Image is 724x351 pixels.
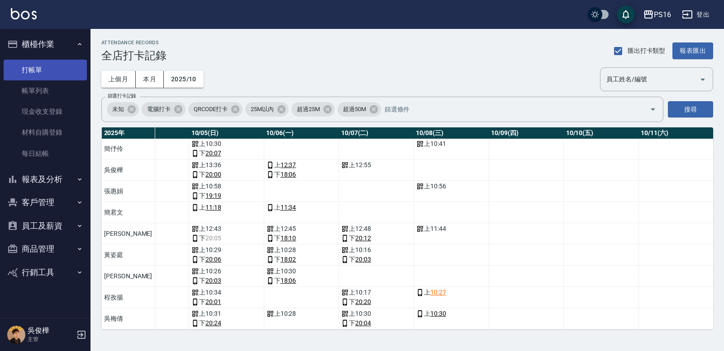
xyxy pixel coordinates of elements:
div: 上 10:28 [267,309,337,318]
div: 電腦打卡 [142,102,186,117]
a: 現金收支登錄 [4,101,87,122]
div: 下 [341,318,411,328]
span: 未知 [107,105,129,114]
div: 上 [416,309,486,318]
a: 18:06 [281,170,296,179]
div: 下 [191,170,262,179]
div: 上 10:58 [191,182,262,191]
td: 吳俊樺 [101,159,154,181]
div: 下 [191,149,262,158]
div: 下 [267,276,337,285]
button: 員工及薪資 [4,214,87,238]
img: Person [7,326,25,344]
div: 上 12:43 [191,224,262,234]
div: 上 10:34 [191,288,262,297]
td: 吳梅倩 [101,308,154,329]
button: 報表匯出 [672,42,713,59]
th: 10/05(日) [189,127,264,139]
div: 上 10:30 [191,139,262,149]
button: 搜尋 [668,101,713,118]
a: 材料自購登錄 [4,122,87,143]
div: 下 [191,191,262,201]
span: QRCODE打卡 [188,105,233,114]
input: 篩選條件 [382,102,634,117]
a: 18:10 [281,234,296,243]
div: 上 10:56 [416,182,486,191]
a: 19:19 [205,191,221,201]
button: 商品管理 [4,237,87,261]
div: 下 [267,255,337,264]
div: 下 [267,170,337,179]
div: 上 11:44 [416,224,486,234]
button: Open [646,102,660,117]
a: 10:30 [430,309,446,318]
th: 10/06(一) [264,127,339,139]
td: 簡伃伶 [101,138,154,159]
div: 下 [191,318,262,328]
th: 10/11(六) [638,127,714,139]
div: 下 [341,255,411,264]
button: 2025/10 [164,71,204,88]
div: 上 10:31 [191,309,262,318]
div: QRCODE打卡 [188,102,243,117]
label: 篩選打卡記錄 [108,93,136,99]
div: 上 12:45 [267,224,337,234]
th: 10/07(二) [339,127,414,139]
a: 20:06 [205,255,221,264]
div: 上 10:26 [191,267,262,276]
button: 本月 [136,71,164,88]
div: 下 [267,234,337,243]
span: 25M以內 [245,105,279,114]
div: 下 [341,297,411,307]
td: 簡君文 [101,202,154,223]
div: 上 10:30 [267,267,337,276]
a: 20:20 [355,297,371,307]
td: 張惠娟 [101,181,154,202]
button: 行銷工具 [4,261,87,284]
div: 超過25M [291,102,335,117]
td: [PERSON_NAME] [101,223,154,244]
h3: 全店打卡記錄 [101,49,167,62]
div: 上 12:48 [341,224,411,234]
button: 登出 [678,6,713,23]
a: 20:04 [355,318,371,328]
div: 下 [191,234,262,243]
th: 2025 年 [101,127,154,139]
div: 下 [191,297,262,307]
div: 上 10:28 [267,245,337,255]
span: 電腦打卡 [142,105,176,114]
div: 未知 [107,102,139,117]
button: Open [695,72,710,87]
a: 18:02 [281,255,296,264]
div: 下 [341,234,411,243]
button: 報表及分析 [4,168,87,191]
button: save [617,5,635,23]
div: 上 13:36 [191,160,262,170]
div: 上 10:29 [191,245,262,255]
div: 上 10:41 [416,139,486,149]
a: 打帳單 [4,60,87,80]
td: 程孜揚 [101,287,154,308]
td: [PERSON_NAME] [101,266,154,287]
h2: ATTENDANCE RECORDS [101,40,167,46]
a: 12:37 [281,160,296,170]
img: Logo [11,8,37,19]
button: 上個月 [101,71,136,88]
div: 25M以內 [245,102,289,117]
div: 上 [191,203,262,212]
td: 黃姿庭 [101,244,154,266]
a: 20:24 [205,318,221,328]
th: 10/10(五) [564,127,639,139]
button: PS16 [639,5,675,24]
div: PS16 [654,9,671,20]
div: 下 [191,255,262,264]
div: 上 [267,203,337,212]
div: 上 [267,160,337,170]
span: 超過25M [291,105,325,114]
a: 20:00 [205,170,221,179]
div: 上 [416,288,486,297]
div: 上 10:16 [341,245,411,255]
a: 每日結帳 [4,143,87,164]
div: 下 [191,276,262,285]
span: 匯出打卡類型 [628,46,666,56]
